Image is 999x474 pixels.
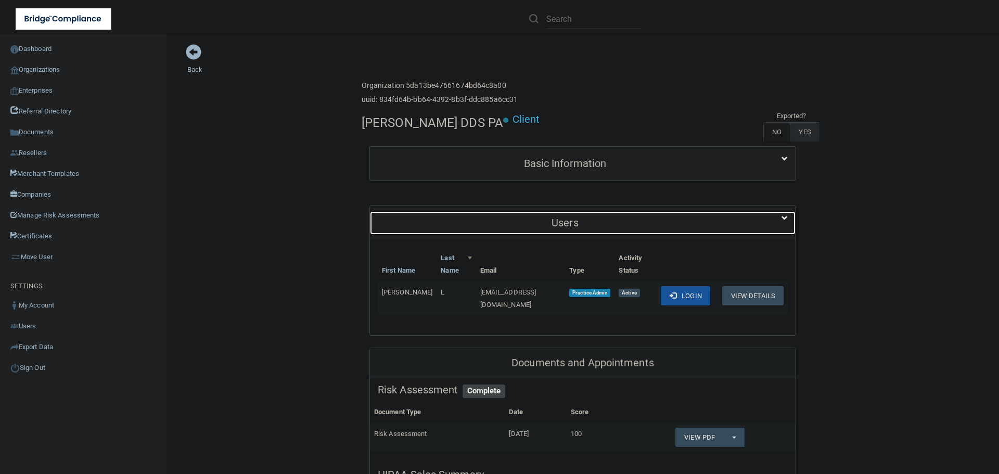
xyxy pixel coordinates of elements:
[567,423,625,451] td: 100
[378,158,752,169] h5: Basic Information
[10,252,21,262] img: briefcase.64adab9b.png
[382,288,432,296] span: [PERSON_NAME]
[10,45,19,54] img: ic_dashboard_dark.d01f4a41.png
[476,248,566,281] th: Email
[10,343,19,351] img: icon-export.b9366987.png
[10,322,19,330] img: icon-users.e205127d.png
[378,152,788,175] a: Basic Information
[763,122,790,142] label: NO
[441,288,444,296] span: L
[513,110,540,129] p: Client
[441,252,471,277] a: Last Name
[619,289,639,297] span: Active
[529,14,539,23] img: ic-search.3b580494.png
[565,248,614,281] th: Type
[480,288,536,309] span: [EMAIL_ADDRESS][DOMAIN_NAME]
[661,286,710,305] button: Login
[505,423,566,451] td: [DATE]
[546,9,642,29] input: Search
[10,363,20,373] img: ic_power_dark.7ecde6b1.png
[187,53,202,73] a: Back
[16,8,111,30] img: bridge_compliance_login_screen.278c3ca4.svg
[567,402,625,423] th: Score
[378,211,788,235] a: Users
[569,289,610,297] span: Practice Admin
[370,348,796,378] div: Documents and Appointments
[463,385,506,398] span: Complete
[763,110,819,122] td: Exported?
[370,402,505,423] th: Document Type
[10,87,19,95] img: enterprise.0d942306.png
[10,280,43,292] label: SETTINGS
[10,149,19,157] img: ic_reseller.de258add.png
[722,286,784,305] button: View Details
[362,82,518,89] h6: Organization 5da13be47661674bd64c8a00
[675,428,723,447] a: View PDF
[362,116,503,130] h4: [PERSON_NAME] DDS PA
[370,423,505,451] td: Risk Assessment
[378,384,788,395] h5: Risk Assessment
[10,129,19,137] img: icon-documents.8dae5593.png
[10,301,19,310] img: ic_user_dark.df1a06c3.png
[614,248,657,281] th: Activity Status
[10,66,19,74] img: organization-icon.f8decf85.png
[378,217,752,228] h5: Users
[790,122,819,142] label: YES
[382,264,415,277] a: First Name
[505,402,566,423] th: Date
[362,96,518,104] h6: uuid: 834fd64b-bb64-4392-8b3f-ddc885a6cc31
